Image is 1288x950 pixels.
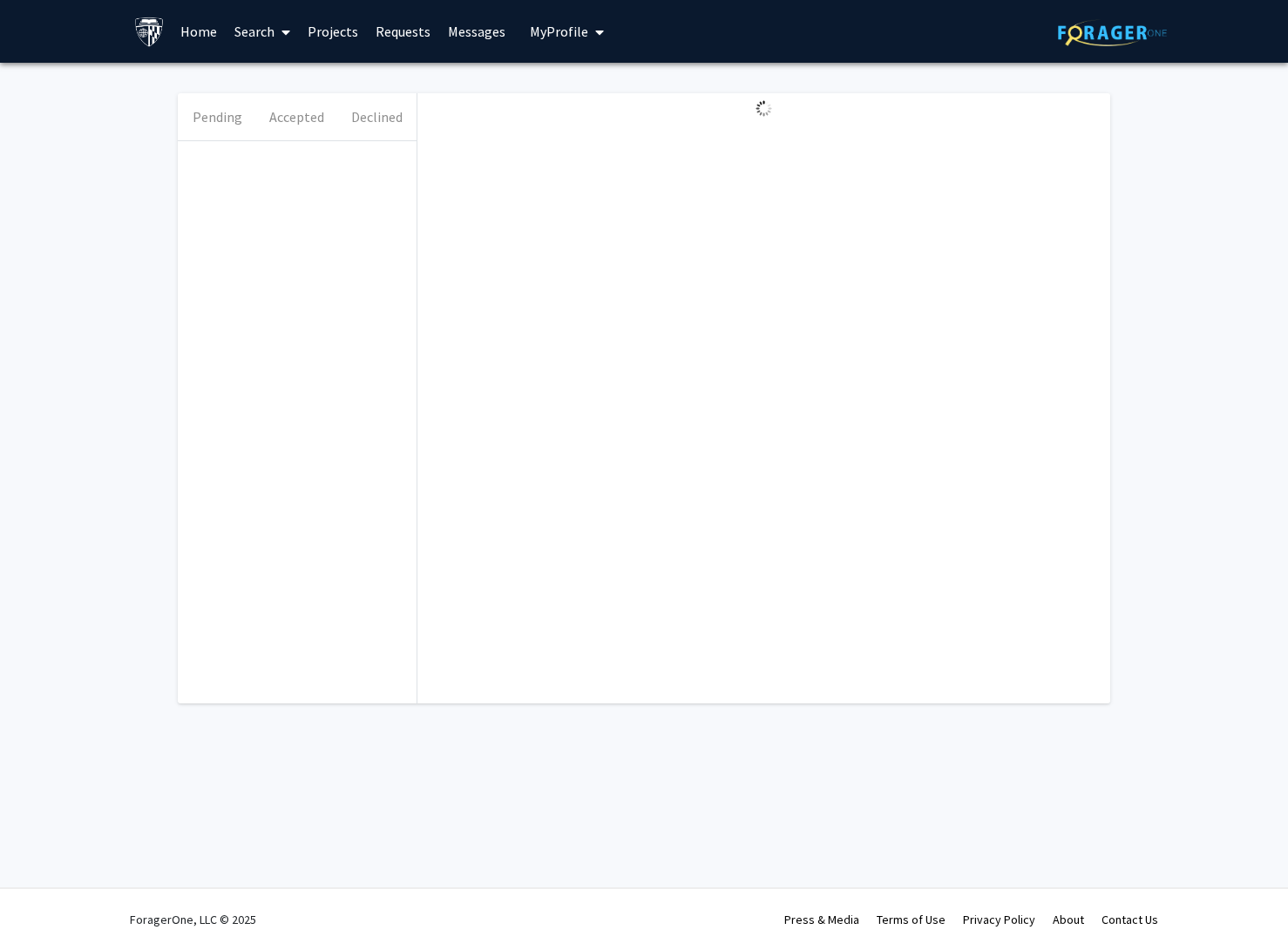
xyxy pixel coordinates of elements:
[439,1,514,62] a: Messages
[130,889,256,950] div: ForagerOne, LLC © 2025
[530,23,588,40] span: My Profile
[299,1,367,62] a: Projects
[134,17,165,47] img: Johns Hopkins University Logo
[877,912,946,927] a: Terms of Use
[1102,912,1158,927] a: Contact Us
[257,93,336,140] button: Accepted
[784,912,859,927] a: Press & Media
[367,1,439,62] a: Requests
[178,93,257,140] button: Pending
[963,912,1035,927] a: Privacy Policy
[749,93,779,124] img: Loading
[172,1,226,62] a: Home
[1058,19,1167,46] img: ForagerOne Logo
[13,872,74,937] iframe: Chat
[226,1,299,62] a: Search
[337,93,417,140] button: Declined
[1053,912,1084,927] a: About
